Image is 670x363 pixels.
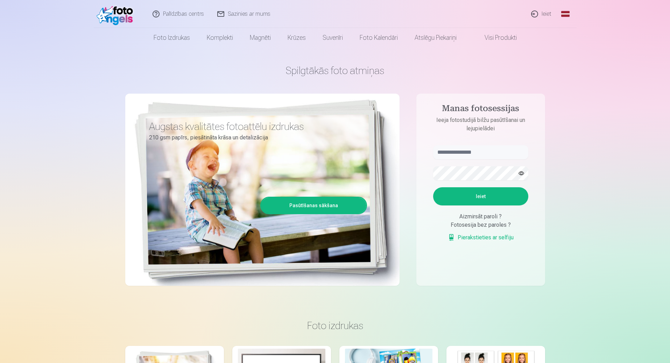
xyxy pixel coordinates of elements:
[448,233,514,242] a: Pierakstieties ar selfiju
[314,28,351,48] a: Suvenīri
[406,28,465,48] a: Atslēgu piekariņi
[433,187,528,205] button: Ieiet
[433,221,528,229] div: Fotosesija bez paroles ?
[279,28,314,48] a: Krūzes
[131,319,539,332] h3: Foto izdrukas
[125,64,545,77] h1: Spilgtākās foto atmiņas
[97,3,137,25] img: /fa1
[433,212,528,221] div: Aizmirsāt paroli ?
[145,28,198,48] a: Foto izdrukas
[149,120,362,133] h3: Augstas kvalitātes fotoattēlu izdrukas
[261,198,366,213] a: Pasūtīšanas sākšana
[149,133,362,143] p: 210 gsm papīrs, piesātināta krāsa un detalizācija
[351,28,406,48] a: Foto kalendāri
[198,28,241,48] a: Komplekti
[241,28,279,48] a: Magnēti
[426,116,535,133] p: Ieeja fotostudijā bilžu pasūtīšanai un lejupielādei
[426,103,535,116] h4: Manas fotosessijas
[465,28,525,48] a: Visi produkti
